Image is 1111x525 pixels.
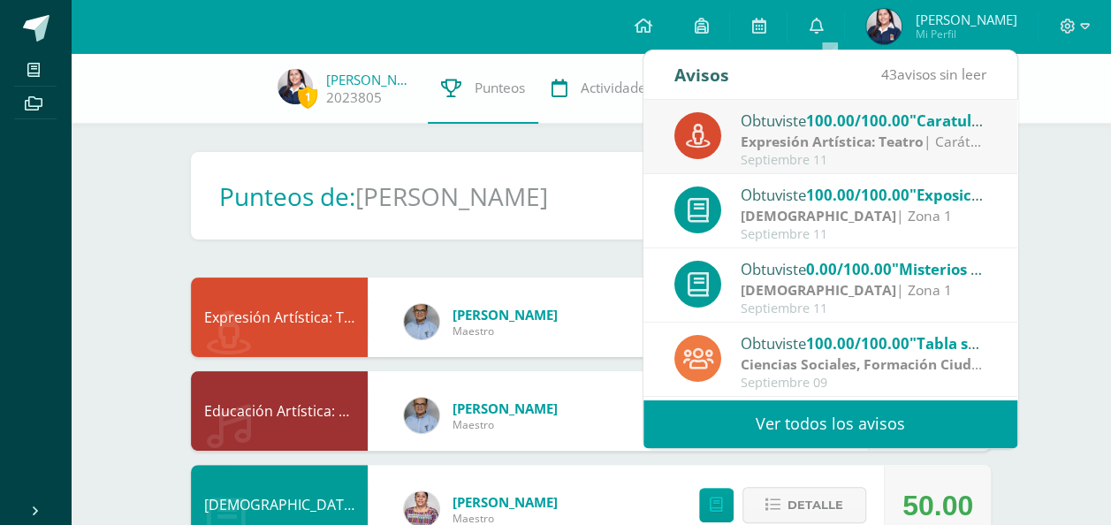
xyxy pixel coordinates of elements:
[278,69,313,104] img: c1a9de5de21c7acfc714423c9065ae1d.png
[355,179,548,213] h1: [PERSON_NAME]
[741,301,986,316] div: Septiembre 11
[741,153,986,168] div: Septiembre 11
[741,257,986,280] div: Obtuviste en
[741,331,986,354] div: Obtuviste en
[219,179,355,213] h1: Punteos de:
[741,227,986,242] div: Septiembre 11
[326,71,415,88] a: [PERSON_NAME]
[191,278,368,357] div: Expresión Artística: Teatro
[428,53,538,124] a: Punteos
[643,399,1017,448] a: Ver todos los avisos
[581,79,652,97] span: Actividades
[674,50,729,99] div: Avisos
[881,65,897,84] span: 43
[191,371,368,451] div: Educación Artística: Educación Musical
[788,489,843,521] span: Detalle
[475,79,525,97] span: Punteos
[298,86,317,108] span: 1
[741,183,986,206] div: Obtuviste en
[806,110,909,131] span: 100.00/100.00
[741,132,924,151] strong: Expresión Artística: Teatro
[909,110,987,131] span: "Caratula"
[915,27,1016,42] span: Mi Perfil
[909,185,1053,205] span: "Exposición grupal"
[741,280,986,301] div: | Zona 1
[881,65,986,84] span: avisos sin leer
[741,280,896,300] strong: [DEMOGRAPHIC_DATA]
[806,333,909,354] span: 100.00/100.00
[741,206,986,226] div: | Zona 1
[866,9,902,44] img: c1a9de5de21c7acfc714423c9065ae1d.png
[453,306,558,323] span: [PERSON_NAME]
[741,132,986,152] div: | Carátula
[453,399,558,417] span: [PERSON_NAME]
[741,109,986,132] div: Obtuviste en
[741,376,986,391] div: Septiembre 09
[404,398,439,433] img: c0a26e2fe6bfcdf9029544cd5cc8fd3b.png
[742,487,866,523] button: Detalle
[453,417,558,432] span: Maestro
[892,259,1099,279] span: "Misterios [PERSON_NAME]"
[806,185,909,205] span: 100.00/100.00
[741,354,986,375] div: | Zona
[806,259,892,279] span: 0.00/100.00
[538,53,666,124] a: Actividades
[404,304,439,339] img: c0a26e2fe6bfcdf9029544cd5cc8fd3b.png
[326,88,382,107] a: 2023805
[915,11,1016,28] span: [PERSON_NAME]
[453,493,558,511] span: [PERSON_NAME]
[741,206,896,225] strong: [DEMOGRAPHIC_DATA]
[453,323,558,339] span: Maestro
